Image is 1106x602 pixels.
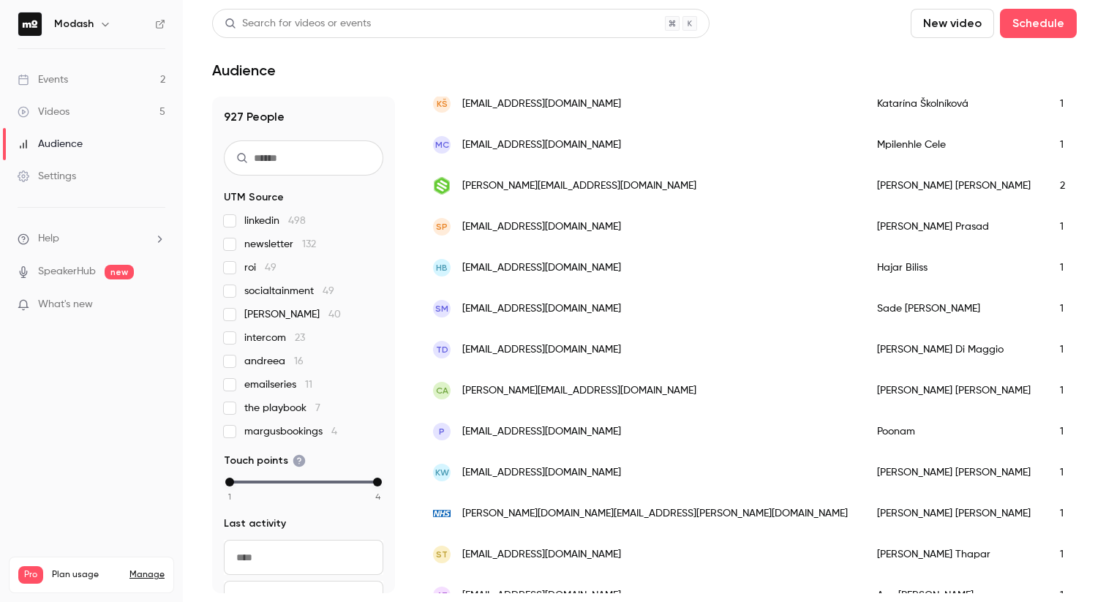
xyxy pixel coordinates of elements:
span: SP [436,220,448,233]
button: Schedule [1000,9,1077,38]
input: From [224,540,383,575]
img: switchboard.live [433,177,451,195]
span: 49 [323,286,334,296]
div: Events [18,72,68,87]
span: [PERSON_NAME][EMAIL_ADDRESS][DOMAIN_NAME] [462,383,696,399]
span: intercom [244,331,305,345]
span: [PERSON_NAME][DOMAIN_NAME][EMAIL_ADDRESS][PERSON_NAME][DOMAIN_NAME] [462,506,848,522]
span: the playbook [244,401,320,415]
span: [EMAIL_ADDRESS][DOMAIN_NAME] [462,138,621,153]
h1: 927 People [224,108,383,126]
span: 1 [228,490,231,503]
span: 498 [288,216,306,226]
span: andreea [244,354,304,369]
div: [PERSON_NAME] Di Maggio [862,329,1045,370]
span: [EMAIL_ADDRESS][DOMAIN_NAME] [462,547,621,563]
span: 7 [315,403,320,413]
span: linkedin [244,214,306,228]
div: min [225,478,234,486]
div: Mpilenhle Cele [862,124,1045,165]
span: MC [435,138,449,151]
span: CA [436,384,448,397]
a: SpeakerHub [38,264,96,279]
div: Hajar Biliss [862,247,1045,288]
span: SM [435,302,448,315]
span: 132 [302,239,316,249]
span: 4 [331,426,337,437]
span: Touch points [224,454,306,468]
span: 4 [375,490,380,503]
li: help-dropdown-opener [18,231,165,247]
span: KW [435,466,449,479]
span: 23 [295,333,305,343]
h1: Audience [212,61,276,79]
span: [EMAIL_ADDRESS][DOMAIN_NAME] [462,97,621,112]
img: nhs.net [433,505,451,522]
span: Plan usage [52,569,121,581]
div: [PERSON_NAME] [PERSON_NAME] [862,370,1045,411]
span: Help [38,231,59,247]
span: [EMAIL_ADDRESS][DOMAIN_NAME] [462,342,621,358]
span: 16 [294,356,304,366]
div: Search for videos or events [225,16,371,31]
span: [PERSON_NAME] [244,307,341,322]
span: [EMAIL_ADDRESS][DOMAIN_NAME] [462,301,621,317]
div: max [373,478,382,486]
span: newsletter [244,237,316,252]
a: Manage [129,569,165,581]
div: Katarína Školníková [862,83,1045,124]
button: New video [911,9,994,38]
div: [PERSON_NAME] [PERSON_NAME] [862,452,1045,493]
span: 40 [328,309,341,320]
span: [EMAIL_ADDRESS][DOMAIN_NAME] [462,219,621,235]
span: 49 [265,263,276,273]
span: 11 [305,380,312,390]
h6: Modash [54,17,94,31]
span: emailseries [244,377,312,392]
span: TD [436,343,448,356]
span: P [439,425,445,438]
div: Videos [18,105,69,119]
span: socialtainment [244,284,334,298]
div: [PERSON_NAME] [PERSON_NAME] [862,165,1045,206]
div: Settings [18,169,76,184]
div: Audience [18,137,83,151]
span: HB [436,261,448,274]
span: ST [436,548,448,561]
img: Modash [18,12,42,36]
span: What's new [38,297,93,312]
span: [EMAIL_ADDRESS][DOMAIN_NAME] [462,465,621,481]
span: Last activity [224,516,286,531]
span: UTM Source [224,190,284,205]
div: [PERSON_NAME] [PERSON_NAME] [862,493,1045,534]
div: [PERSON_NAME] Thapar [862,534,1045,575]
span: AT [437,589,448,602]
span: KŠ [437,97,448,110]
div: Sade [PERSON_NAME] [862,288,1045,329]
span: [PERSON_NAME][EMAIL_ADDRESS][DOMAIN_NAME] [462,178,696,194]
span: [EMAIL_ADDRESS][DOMAIN_NAME] [462,424,621,440]
span: Pro [18,566,43,584]
span: roi [244,260,276,275]
div: Poonam [862,411,1045,452]
span: margusbookings [244,424,337,439]
span: [EMAIL_ADDRESS][DOMAIN_NAME] [462,260,621,276]
div: [PERSON_NAME] Prasad [862,206,1045,247]
span: new [105,265,134,279]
